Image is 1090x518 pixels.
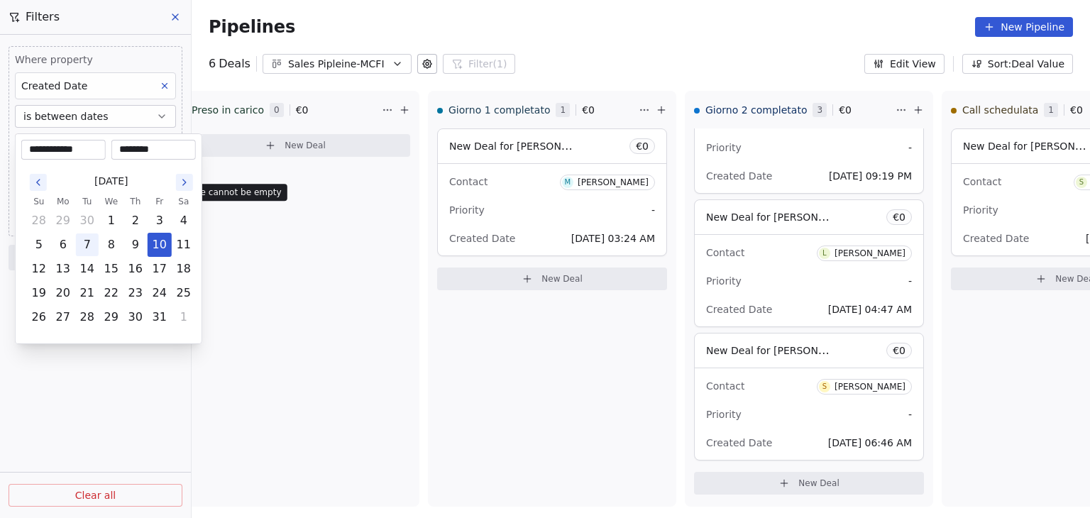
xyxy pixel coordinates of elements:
[148,282,171,304] button: Friday, October 24th, 2025
[28,233,50,256] button: Sunday, October 5th, 2025
[123,194,148,209] th: Thursday
[52,306,75,329] button: Monday, October 27th, 2025
[30,174,47,191] button: Go to the Previous Month
[28,258,50,280] button: Sunday, October 12th, 2025
[76,209,99,232] button: Tuesday, September 30th, 2025
[28,306,50,329] button: Sunday, October 26th, 2025
[100,306,123,329] button: Wednesday, October 29th, 2025
[52,233,75,256] button: Monday, October 6th, 2025
[124,306,147,329] button: Thursday, October 30th, 2025
[52,282,75,304] button: Monday, October 20th, 2025
[51,194,75,209] th: Monday
[28,209,50,232] button: Sunday, September 28th, 2025
[176,174,193,191] button: Go to the Next Month
[172,282,195,304] button: Saturday, October 25th, 2025
[172,306,195,329] button: Saturday, November 1st, 2025
[148,258,171,280] button: Friday, October 17th, 2025
[99,194,123,209] th: Wednesday
[172,194,196,209] th: Saturday
[148,194,172,209] th: Friday
[76,258,99,280] button: Tuesday, October 14th, 2025
[124,233,147,256] button: Thursday, October 9th, 2025
[75,194,99,209] th: Tuesday
[76,306,99,329] button: Tuesday, October 28th, 2025
[27,194,196,329] table: October 2025
[124,282,147,304] button: Thursday, October 23rd, 2025
[27,194,51,209] th: Sunday
[76,282,99,304] button: Tuesday, October 21st, 2025
[100,258,123,280] button: Wednesday, October 15th, 2025
[148,209,171,232] button: Friday, October 3rd, 2025
[172,209,195,232] button: Saturday, October 4th, 2025
[100,233,123,256] button: Wednesday, October 8th, 2025
[94,174,128,189] span: [DATE]
[76,233,99,256] button: Tuesday, October 7th, 2025
[124,258,147,280] button: Thursday, October 16th, 2025
[148,306,171,329] button: Friday, October 31st, 2025
[28,282,50,304] button: Sunday, October 19th, 2025
[172,258,195,280] button: Saturday, October 18th, 2025
[148,233,171,256] button: Today, Friday, October 10th, 2025, selected
[172,233,195,256] button: Saturday, October 11th, 2025
[100,282,123,304] button: Wednesday, October 22nd, 2025
[100,209,123,232] button: Wednesday, October 1st, 2025
[52,258,75,280] button: Monday, October 13th, 2025
[124,209,147,232] button: Thursday, October 2nd, 2025
[52,209,75,232] button: Monday, September 29th, 2025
